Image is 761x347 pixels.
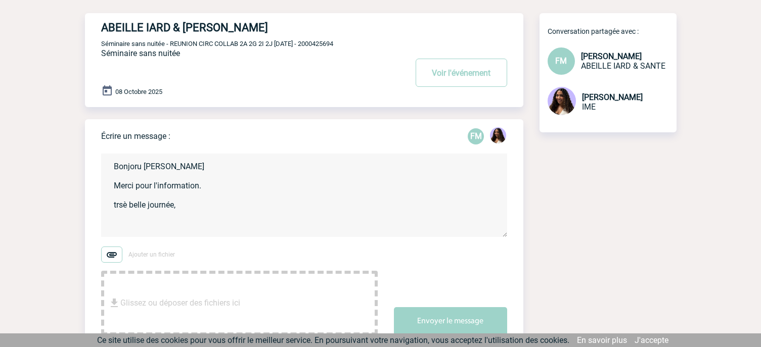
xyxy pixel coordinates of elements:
h4: ABEILLE IARD & [PERSON_NAME] [101,21,377,34]
span: Séminaire sans nuitée [101,48,180,58]
span: [PERSON_NAME] [581,52,642,61]
button: Voir l'événement [416,59,507,87]
img: 131234-0.jpg [548,87,576,115]
p: Écrire un message : [101,131,170,141]
div: Jessica NETO BOGALHO [490,127,506,145]
span: Glissez ou déposer des fichiers ici [120,278,240,328]
div: Florence MATHIEU [468,128,484,144]
p: Conversation partagée avec : [548,27,677,35]
span: Ce site utilise des cookies pour vous offrir le meilleur service. En poursuivant votre navigation... [97,335,569,345]
a: J'accepte [635,335,668,345]
span: ABEILLE IARD & SANTE [581,61,665,71]
button: Envoyer le message [394,307,507,335]
span: [PERSON_NAME] [582,92,643,102]
a: En savoir plus [577,335,627,345]
span: Séminaire sans nuitée - REUNION CIRC COLLAB 2A 2G 2I 2J [DATE] - 2000425694 [101,40,333,47]
span: Ajouter un fichier [128,251,175,258]
span: 08 Octobre 2025 [115,88,162,95]
span: FM [555,56,567,66]
img: 131234-0.jpg [490,127,506,143]
img: file_download.svg [108,297,120,309]
span: IME [582,102,596,112]
p: FM [468,128,484,144]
